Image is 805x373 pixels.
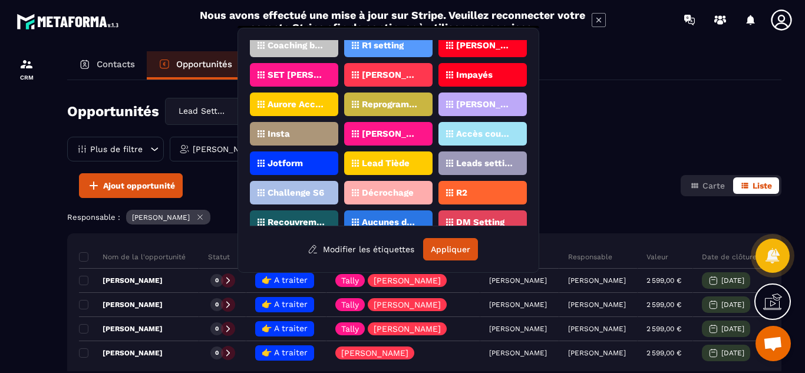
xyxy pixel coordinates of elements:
[362,189,414,197] p: Décrochage
[568,325,626,333] p: [PERSON_NAME]
[362,41,404,49] p: R1 setting
[362,218,419,226] p: Aucunes données
[374,276,441,285] p: [PERSON_NAME]
[362,71,419,79] p: [PERSON_NAME]. 1:1 6m 3app
[721,349,744,357] p: [DATE]
[268,130,290,138] p: Insta
[268,218,325,226] p: Recouvrement
[456,100,513,108] p: [PERSON_NAME]. 1:1 6m 3 app
[362,100,419,108] p: Reprogrammé
[341,276,359,285] p: Tally
[374,301,441,309] p: [PERSON_NAME]
[341,301,359,309] p: Tally
[268,41,325,49] p: Coaching book
[299,239,423,260] button: Modifier les étiquettes
[568,301,626,309] p: [PERSON_NAME]
[646,301,681,309] p: 2 599,00 €
[646,252,668,262] p: Valeur
[456,71,493,79] p: Impayés
[79,348,163,358] p: [PERSON_NAME]
[262,299,308,309] span: 👉 A traiter
[568,276,626,285] p: [PERSON_NAME]
[79,173,183,198] button: Ajout opportunité
[702,252,757,262] p: Date de clôture
[208,252,230,262] p: Statut
[456,218,504,226] p: DM Setting
[268,189,324,197] p: Challenge S6
[103,180,175,192] span: Ajout opportunité
[67,100,159,123] h2: Opportunités
[215,325,219,333] p: 0
[215,276,219,285] p: 0
[147,51,244,80] a: Opportunités
[79,300,163,309] p: [PERSON_NAME]
[262,324,308,333] span: 👉 A traiter
[341,325,359,333] p: Tally
[646,349,681,357] p: 2 599,00 €
[721,301,744,309] p: [DATE]
[228,105,240,118] input: Search for option
[17,11,123,32] img: logo
[176,59,232,70] p: Opportunités
[702,181,725,190] span: Carte
[215,301,219,309] p: 0
[456,159,513,167] p: Leads setting
[19,57,34,71] img: formation
[262,275,308,285] span: 👉 A traiter
[3,74,50,81] p: CRM
[193,145,260,153] p: [PERSON_NAME]
[721,276,744,285] p: [DATE]
[67,213,120,222] p: Responsable :
[67,51,147,80] a: Contacts
[568,252,612,262] p: Responsable
[79,276,163,285] p: [PERSON_NAME]
[132,213,190,222] p: [PERSON_NAME]
[753,181,772,190] span: Liste
[268,100,325,108] p: Aurore Acc. 1:1 6m 3app.
[215,349,219,357] p: 0
[374,325,441,333] p: [PERSON_NAME]
[456,41,513,49] p: [PERSON_NAME]
[97,59,135,70] p: Contacts
[79,324,163,334] p: [PERSON_NAME]
[646,325,681,333] p: 2 599,00 €
[362,130,419,138] p: [PERSON_NAME]. 1:1 6m 3app.
[456,189,467,197] p: R2
[683,177,732,194] button: Carte
[199,9,586,34] h2: Nous avons effectué une mise à jour sur Stripe. Veuillez reconnecter votre compte Stripe afin de ...
[268,159,303,167] p: Jotform
[341,349,408,357] p: [PERSON_NAME]
[90,145,143,153] p: Plus de filtre
[79,252,186,262] p: Nom de la l'opportunité
[721,325,744,333] p: [DATE]
[733,177,779,194] button: Liste
[165,98,289,125] div: Search for option
[262,348,308,357] span: 👉 A traiter
[456,130,513,138] p: Accès coupés ✖️
[755,326,791,361] div: Ouvrir le chat
[423,238,478,260] button: Appliquer
[3,48,50,90] a: formationformationCRM
[176,105,228,118] span: Lead Setting
[268,71,325,79] p: SET [PERSON_NAME]
[646,276,681,285] p: 2 599,00 €
[362,159,410,167] p: Lead Tiède
[568,349,626,357] p: [PERSON_NAME]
